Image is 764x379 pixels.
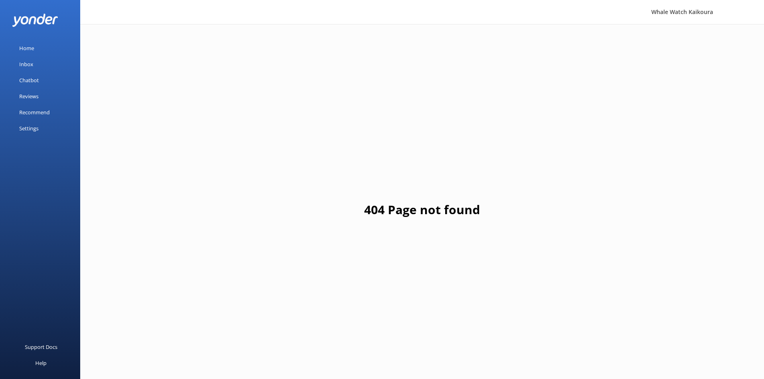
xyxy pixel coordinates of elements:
img: yonder-white-logo.png [12,14,58,27]
div: Support Docs [25,339,57,355]
h1: 404 Page not found [364,200,480,219]
div: Settings [19,120,39,136]
div: Reviews [19,88,39,104]
div: Chatbot [19,72,39,88]
div: Recommend [19,104,50,120]
div: Inbox [19,56,33,72]
div: Home [19,40,34,56]
div: Help [35,355,47,371]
